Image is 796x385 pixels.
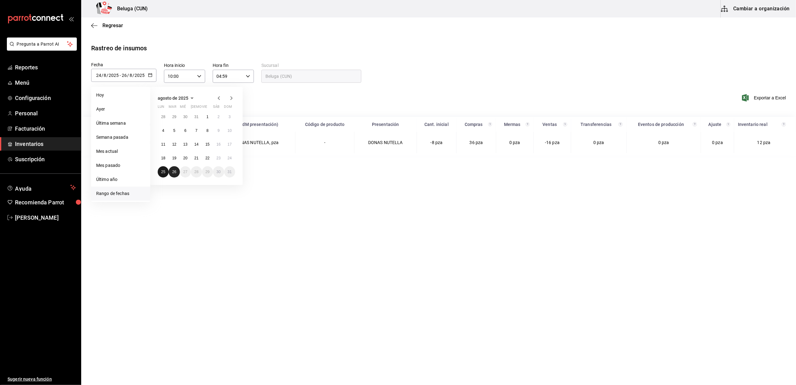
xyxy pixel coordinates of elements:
[169,139,180,150] button: 12 de agosto de 2025
[161,170,165,174] abbr: 25 de agosto de 2025
[191,166,202,177] button: 28 de agosto de 2025
[470,140,483,145] span: 36 pza
[127,73,129,78] span: /
[180,111,191,122] button: 30 de julio de 2025
[537,122,562,127] div: Ventas
[15,78,76,87] span: Menú
[206,115,209,119] abbr: 1 de agosto de 2025
[224,166,235,177] button: 31 de agosto de 2025
[743,94,786,102] button: Exportar a Excel
[205,170,210,174] abbr: 29 de agosto de 2025
[96,73,101,78] input: Day
[183,170,187,174] abbr: 27 de agosto de 2025
[191,111,202,122] button: 31 de julio de 2025
[202,152,213,164] button: 22 de agosto de 2025
[460,122,487,127] div: Compras
[180,105,186,111] abbr: miércoles
[15,94,76,102] span: Configuración
[194,115,198,119] abbr: 31 de julio de 2025
[545,140,560,145] span: -16 pza
[169,105,176,111] abbr: martes
[213,139,224,150] button: 16 de agosto de 2025
[172,115,176,119] abbr: 29 de julio de 2025
[575,122,618,127] div: Transferencias
[184,128,186,133] abbr: 6 de agosto de 2025
[15,184,68,191] span: Ayuda
[91,158,150,172] li: Mes pasado
[630,122,691,127] div: Eventos de producción
[224,105,232,111] abbr: domingo
[161,115,165,119] abbr: 28 de julio de 2025
[191,105,228,111] abbr: jueves
[158,111,169,122] button: 28 de julio de 2025
[431,140,443,145] span: -8 pza
[358,122,413,127] div: Presentación
[15,155,76,163] span: Suscripción
[158,166,169,177] button: 25 de agosto de 2025
[112,5,148,12] h3: Beluga (CUN)
[108,73,119,78] input: Year
[134,73,145,78] input: Year
[354,132,417,153] td: DONAS NUTELLA
[15,109,76,117] span: Personal
[224,125,235,136] button: 10 de agosto de 2025
[172,170,176,174] abbr: 26 de agosto de 2025
[229,115,231,119] abbr: 3 de agosto de 2025
[15,63,76,72] span: Reportes
[228,170,232,174] abbr: 31 de agosto de 2025
[158,94,196,102] button: agosto de 2025
[420,122,452,127] div: Cant. inicial
[194,170,198,174] abbr: 28 de agosto de 2025
[161,156,165,160] abbr: 18 de agosto de 2025
[180,125,191,136] button: 6 de agosto de 2025
[132,73,134,78] span: /
[172,156,176,160] abbr: 19 de agosto de 2025
[224,111,235,122] button: 3 de agosto de 2025
[180,139,191,150] button: 13 de agosto de 2025
[726,122,730,127] svg: Cantidad registrada mediante Ajuste manual y conteos en el rango de fechas seleccionado.
[158,125,169,136] button: 4 de agosto de 2025
[183,115,187,119] abbr: 30 de julio de 2025
[202,166,213,177] button: 29 de agosto de 2025
[658,140,669,145] span: 0 pza
[15,198,76,207] span: Recomienda Parrot
[202,111,213,122] button: 1 de agosto de 2025
[17,41,67,47] span: Pregunta a Parrot AI
[158,152,169,164] button: 18 de agosto de 2025
[162,128,164,133] abbr: 4 de agosto de 2025
[91,144,150,158] li: Mes actual
[216,156,220,160] abbr: 23 de agosto de 2025
[738,122,781,127] div: Inventario real
[91,130,150,144] li: Semana pasada
[172,142,176,147] abbr: 12 de agosto de 2025
[103,73,106,78] input: Month
[202,125,213,136] button: 8 de agosto de 2025
[500,122,525,127] div: Mermas
[782,122,786,127] svg: Inventario real = + compras - ventas - mermas - eventos de producción +/- transferencias +/- ajus...
[158,96,188,101] span: agosto de 2025
[194,142,198,147] abbr: 14 de agosto de 2025
[224,139,235,150] button: 17 de agosto de 2025
[216,170,220,174] abbr: 30 de agosto de 2025
[216,142,220,147] abbr: 16 de agosto de 2025
[169,166,180,177] button: 26 de agosto de 2025
[202,139,213,150] button: 15 de agosto de 2025
[102,22,123,28] span: Regresar
[213,152,224,164] button: 23 de agosto de 2025
[158,105,164,111] abbr: lunes
[15,124,76,133] span: Facturación
[91,22,123,28] button: Regresar
[488,122,492,127] svg: Total de presentación del insumo comprado en el rango de fechas seleccionado.
[757,140,771,145] span: 12 pza
[158,139,169,150] button: 11 de agosto de 2025
[705,122,725,127] div: Ajuste
[15,213,76,222] span: [PERSON_NAME]
[91,102,150,116] li: Ayer
[180,166,191,177] button: 27 de agosto de 2025
[563,122,567,127] svg: Total de presentación del insumo vendido en el rango de fechas seleccionado.
[69,16,74,21] button: open_drawer_menu
[7,37,77,51] button: Pregunta a Parrot AI
[173,128,176,133] abbr: 5 de agosto de 2025
[205,142,210,147] abbr: 15 de agosto de 2025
